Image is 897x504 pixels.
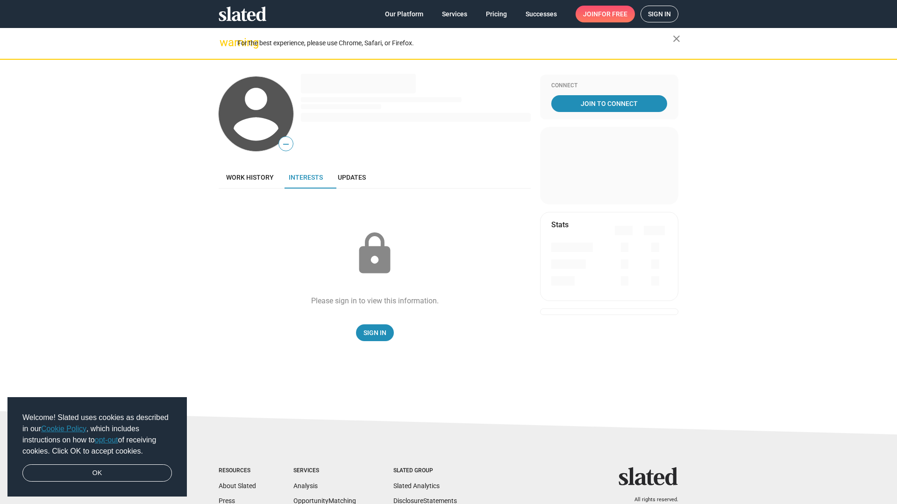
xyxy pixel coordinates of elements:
mat-card-title: Stats [551,220,569,230]
a: Interests [281,166,330,189]
a: About Slated [219,482,256,490]
div: Slated Group [393,467,457,475]
a: Sign in [641,6,678,22]
span: Services [442,6,467,22]
a: Analysis [293,482,318,490]
span: Work history [226,174,274,181]
span: Join To Connect [553,95,665,112]
mat-icon: warning [220,37,231,48]
mat-icon: lock [351,231,398,277]
a: dismiss cookie message [22,464,172,482]
div: Please sign in to view this information. [311,296,439,306]
span: Join [583,6,627,22]
mat-icon: close [671,33,682,44]
a: Successes [518,6,564,22]
a: Pricing [478,6,514,22]
a: Join To Connect [551,95,667,112]
span: — [279,138,293,150]
span: Sign in [648,6,671,22]
a: Cookie Policy [41,425,86,433]
span: Updates [338,174,366,181]
span: Pricing [486,6,507,22]
span: for free [598,6,627,22]
span: Sign In [363,324,386,341]
div: For the best experience, please use Chrome, Safari, or Firefox. [237,37,673,49]
div: Services [293,467,356,475]
div: cookieconsent [7,397,187,497]
a: Our Platform [377,6,431,22]
div: Connect [551,82,667,90]
div: Resources [219,467,256,475]
a: Services [434,6,475,22]
span: Our Platform [385,6,423,22]
a: Slated Analytics [393,482,440,490]
span: Interests [289,174,323,181]
span: Welcome! Slated uses cookies as described in our , which includes instructions on how to of recei... [22,412,172,457]
a: Work history [219,166,281,189]
span: Successes [526,6,557,22]
a: Sign In [356,324,394,341]
a: Updates [330,166,373,189]
a: opt-out [95,436,118,444]
a: Joinfor free [576,6,635,22]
